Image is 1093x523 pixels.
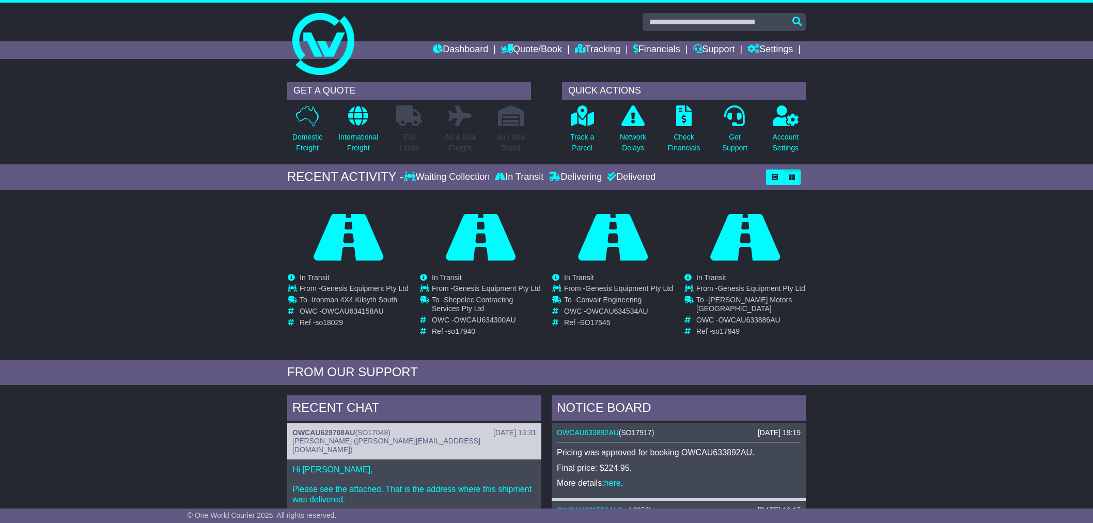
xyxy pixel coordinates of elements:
p: More details: . [557,478,801,488]
span: In Transit [696,273,726,282]
div: ( ) [557,428,801,437]
td: To - [432,296,541,316]
div: FROM OUR SUPPORT [287,365,806,380]
p: Network Delays [620,132,646,153]
div: [DATE] 13:31 [493,428,536,437]
div: NOTICE BOARD [552,395,806,423]
p: Full Loads [396,132,422,153]
span: OWCAU634534AU [586,307,648,315]
span: [PERSON_NAME] Motors [GEOGRAPHIC_DATA] [696,296,792,313]
p: Pricing was approved for booking OWCAU633892AU. [557,448,801,457]
a: DomesticFreight [292,105,323,159]
a: Settings [747,41,793,59]
td: From - [564,284,673,296]
div: RECENT CHAT [287,395,541,423]
a: Track aParcel [570,105,595,159]
div: In Transit [492,172,546,183]
span: Genesis Equipment Pty Ltd [717,284,805,293]
a: OWCAU629708AU [292,428,355,437]
div: [DATE] 19:19 [758,428,801,437]
a: Dashboard [433,41,488,59]
span: OWCAU634300AU [454,316,516,324]
td: OWC - [432,316,541,327]
span: In Transit [300,273,330,282]
td: OWC - [300,307,409,318]
span: SO17917 [621,428,652,437]
span: [PERSON_NAME] ([PERSON_NAME][EMAIL_ADDRESS][DOMAIN_NAME]) [292,437,480,454]
span: © One World Courier 2025. All rights reserved. [188,511,337,519]
a: OWCAU633892AU [557,428,619,437]
td: To - [300,296,409,307]
a: OWCAU629556AU [557,506,619,514]
span: Genesis Equipment Pty Ltd [585,284,673,293]
div: Delivering [546,172,604,183]
p: Account Settings [773,132,799,153]
a: GetSupport [722,105,748,159]
p: International Freight [338,132,378,153]
a: Financials [633,41,680,59]
span: so16856 [621,506,649,514]
div: RECENT ACTIVITY - [287,170,404,184]
a: Support [693,41,735,59]
span: Genesis Equipment Pty Ltd [453,284,541,293]
span: so17949 [712,327,740,335]
td: To - [564,296,673,307]
span: Ironman 4X4 Kilsyth South [311,296,397,304]
div: Delivered [604,172,655,183]
span: Genesis Equipment Pty Ltd [321,284,409,293]
span: so17940 [447,327,475,335]
div: ( ) [292,428,536,437]
span: OWCAU633886AU [719,316,780,324]
a: here [604,479,621,487]
p: Final price: $224.95. [557,463,801,473]
span: In Transit [432,273,462,282]
p: Air / Sea Depot [497,132,525,153]
p: Domestic Freight [292,132,322,153]
td: Ref - [432,327,541,336]
a: CheckFinancials [667,105,701,159]
td: From - [300,284,409,296]
p: Get Support [722,132,747,153]
span: Convair Engineering [576,296,642,304]
a: NetworkDelays [619,105,647,159]
a: AccountSettings [772,105,800,159]
div: QUICK ACTIONS [562,82,806,100]
td: OWC - [696,316,805,327]
p: Track a Parcel [570,132,594,153]
span: SO17048 [357,428,388,437]
td: Ref - [564,318,673,327]
p: Check Financials [668,132,700,153]
div: GET A QUOTE [287,82,531,100]
span: Shepelec Contracting Services Pty Ltd [432,296,513,313]
span: OWCAU634158AU [322,307,384,315]
a: Quote/Book [501,41,562,59]
p: Air & Sea Freight [445,132,475,153]
td: OWC - [564,307,673,318]
div: [DATE] 10:17 [758,506,801,515]
td: Ref - [696,327,805,336]
div: Waiting Collection [404,172,492,183]
span: In Transit [564,273,594,282]
a: InternationalFreight [338,105,379,159]
span: SO17545 [580,318,610,327]
td: From - [696,284,805,296]
td: Ref - [300,318,409,327]
div: ( ) [557,506,801,515]
td: To - [696,296,805,316]
td: From - [432,284,541,296]
span: so18029 [315,318,343,327]
a: Tracking [575,41,620,59]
